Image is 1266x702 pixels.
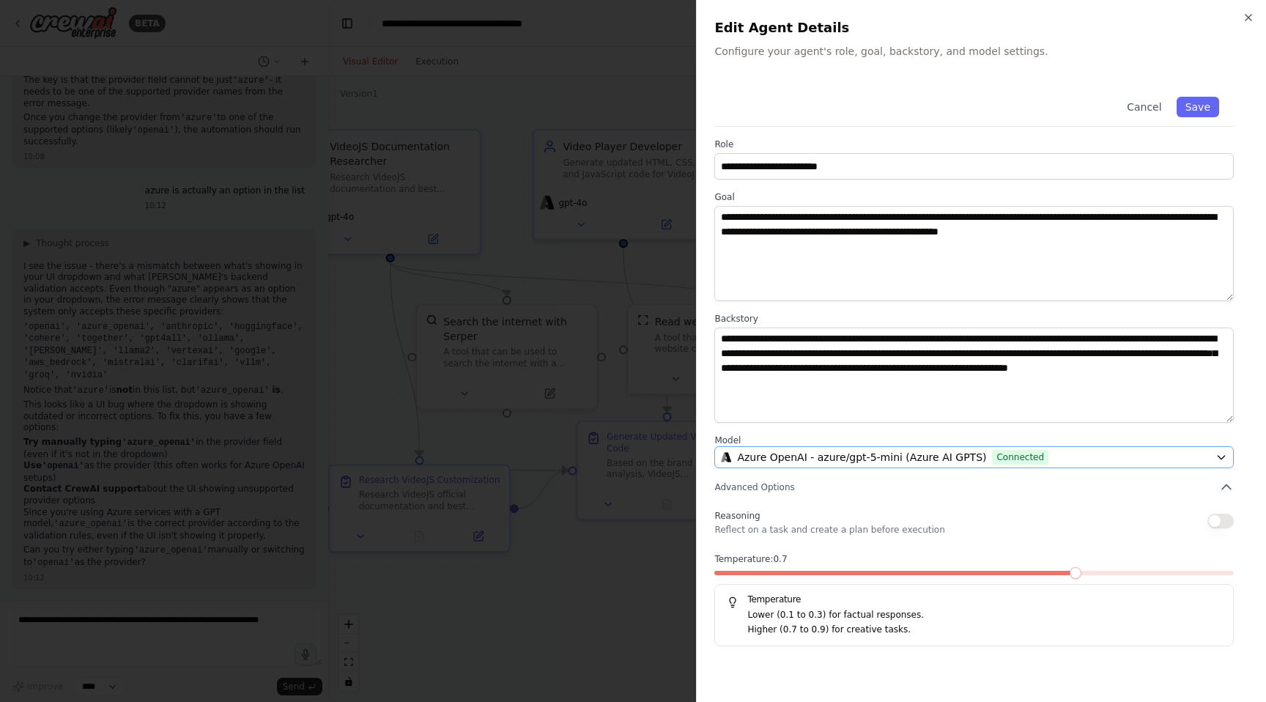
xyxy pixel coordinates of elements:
[714,435,1234,446] label: Model
[714,44,1248,59] p: Configure your agent's role, goal, backstory, and model settings.
[714,511,760,521] span: Reasoning
[714,138,1234,150] label: Role
[714,191,1234,203] label: Goal
[1177,97,1219,117] button: Save
[992,450,1048,465] span: Connected
[714,18,1248,38] h2: Edit Agent Details
[714,313,1234,325] label: Backstory
[714,480,1234,495] button: Advanced Options
[727,594,1221,605] h5: Temperature
[714,553,787,565] span: Temperature: 0.7
[1118,97,1170,117] button: Cancel
[714,446,1234,468] button: Azure OpenAI - azure/gpt-5-mini (Azure AI GPTS)Connected
[714,481,794,493] span: Advanced Options
[714,524,944,536] p: Reflect on a task and create a plan before execution
[737,450,986,465] span: Azure OpenAI - azure/gpt-5-mini (Azure AI GPTS)
[747,623,1221,638] p: Higher (0.7 to 0.9) for creative tasks.
[747,608,1221,623] p: Lower (0.1 to 0.3) for factual responses.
